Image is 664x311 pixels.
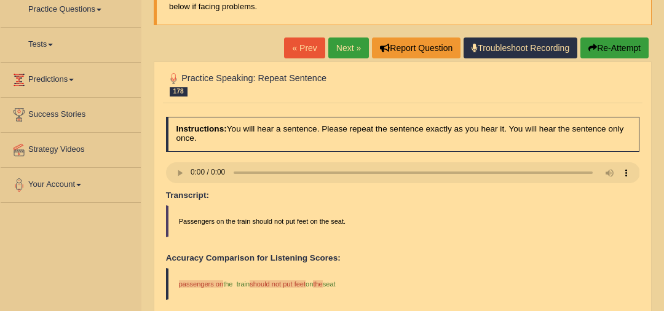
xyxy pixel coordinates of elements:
a: « Prev [284,37,325,58]
h4: Accuracy Comparison for Listening Scores: [166,254,640,263]
b: Instructions: [176,124,226,133]
a: Next » [328,37,369,58]
span: on [306,280,313,288]
h2: Practice Speaking: Repeat Sentence [166,71,460,96]
span: 178 [170,87,188,96]
span: the [223,280,232,288]
a: Tests [1,28,141,58]
span: the [313,280,322,288]
span: seat [323,280,336,288]
a: Troubleshoot Recording [464,37,577,58]
span: passengers on [179,280,223,288]
h4: You will hear a sentence. Please repeat the sentence exactly as you hear it. You will hear the se... [166,117,640,152]
button: Re-Attempt [580,37,649,58]
blockquote: Passengers on the train should not put feet on the seat. [166,205,640,237]
button: Report Question [372,37,460,58]
a: Strategy Videos [1,133,141,163]
h4: Transcript: [166,191,640,200]
span: train [237,280,250,288]
a: Predictions [1,63,141,93]
a: Success Stories [1,98,141,128]
a: Your Account [1,168,141,199]
span: should not put feet [250,280,306,288]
